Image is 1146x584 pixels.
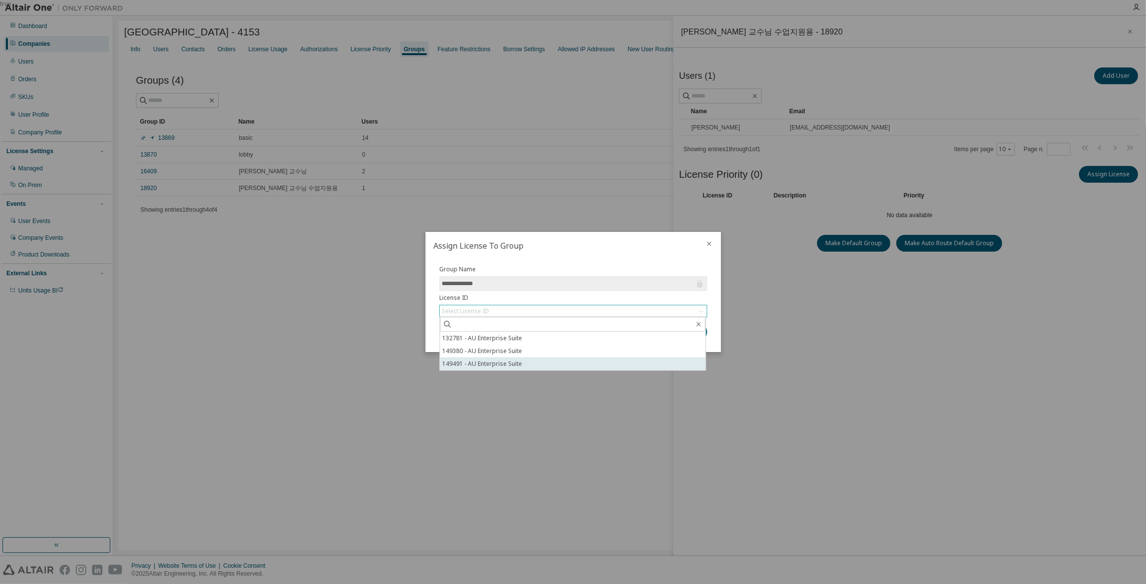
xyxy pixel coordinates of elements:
button: Submit [660,324,707,340]
div: Select License ID [440,305,707,317]
li: 132781 - AU Enterprise Suite [440,332,705,345]
label: Group Name [439,265,707,273]
h2: Assign License To Group [426,232,697,260]
label: License ID [439,294,707,302]
button: close [705,240,713,248]
div: Select License ID [442,307,489,315]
